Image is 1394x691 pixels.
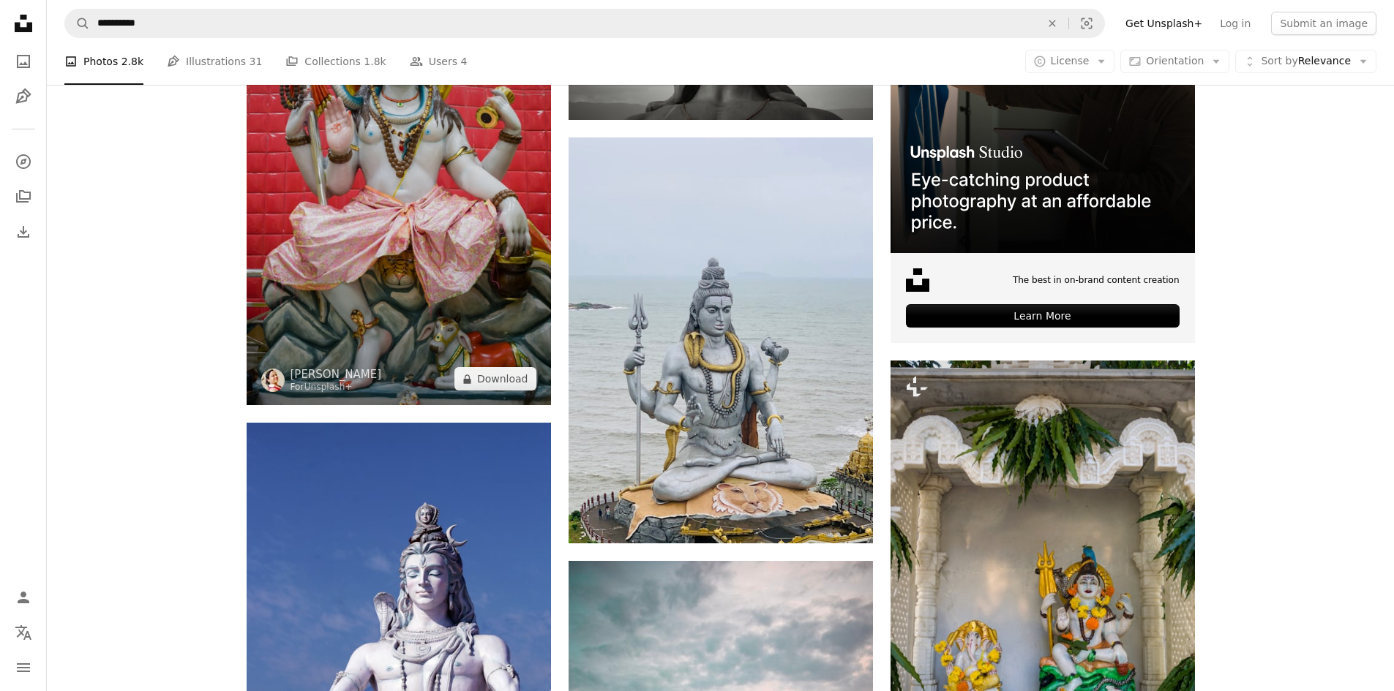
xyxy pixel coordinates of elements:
[569,333,873,347] a: Shiva statue
[410,38,468,85] a: Users 4
[167,38,262,85] a: Illustrations 31
[891,581,1195,594] a: idols of Lord Shiva and Lord Ganesha
[1235,50,1376,73] button: Sort byRelevance
[9,9,38,41] a: Home — Unsplash
[906,304,1180,328] div: Learn More
[1117,12,1211,35] a: Get Unsplash+
[285,38,386,85] a: Collections 1.8k
[9,82,38,111] a: Illustrations
[1013,274,1180,287] span: The best in on-brand content creation
[65,10,90,37] button: Search Unsplash
[9,147,38,176] a: Explore
[1051,55,1090,67] span: License
[454,367,536,390] button: Download
[250,53,263,69] span: 31
[1025,50,1115,73] button: License
[569,137,873,543] img: Shiva statue
[261,369,285,392] img: Go to Sonika Agarwal's profile
[9,47,38,76] a: Photos
[1036,10,1068,37] button: Clear
[364,53,386,69] span: 1.8k
[291,382,382,393] div: For
[9,583,38,612] a: Log in / Sign up
[9,182,38,211] a: Collections
[1271,12,1376,35] button: Submit an image
[291,367,382,382] a: [PERSON_NAME]
[9,217,38,246] a: Download History
[64,9,1105,38] form: Find visuals sitewide
[9,653,38,682] button: Menu
[1069,10,1104,37] button: Visual search
[1146,55,1204,67] span: Orientation
[9,618,38,647] button: Language
[1211,12,1259,35] a: Log in
[460,53,467,69] span: 4
[1120,50,1229,73] button: Orientation
[304,382,353,392] a: Unsplash+
[247,170,551,184] a: a statue of a hindu god with a sword
[906,268,929,292] img: file-1631678316303-ed18b8b5cb9cimage
[1261,55,1297,67] span: Sort by
[247,633,551,646] a: a statue of a person sitting in a lotus position
[1261,54,1351,69] span: Relevance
